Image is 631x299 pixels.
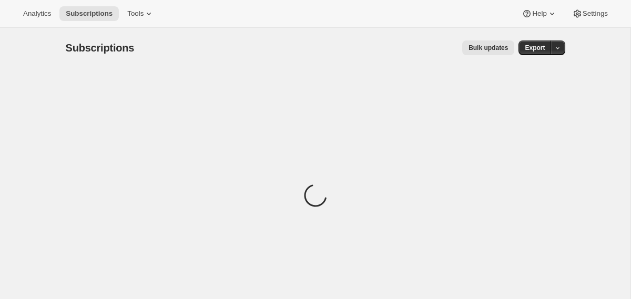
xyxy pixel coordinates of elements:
button: Subscriptions [59,6,119,21]
button: Export [518,40,551,55]
span: Export [525,44,545,52]
button: Bulk updates [462,40,514,55]
button: Analytics [17,6,57,21]
button: Help [515,6,563,21]
span: Bulk updates [469,44,508,52]
span: Subscriptions [66,42,135,54]
button: Tools [121,6,160,21]
span: Tools [127,9,144,18]
span: Settings [583,9,608,18]
span: Help [532,9,546,18]
button: Settings [566,6,614,21]
span: Analytics [23,9,51,18]
span: Subscriptions [66,9,113,18]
